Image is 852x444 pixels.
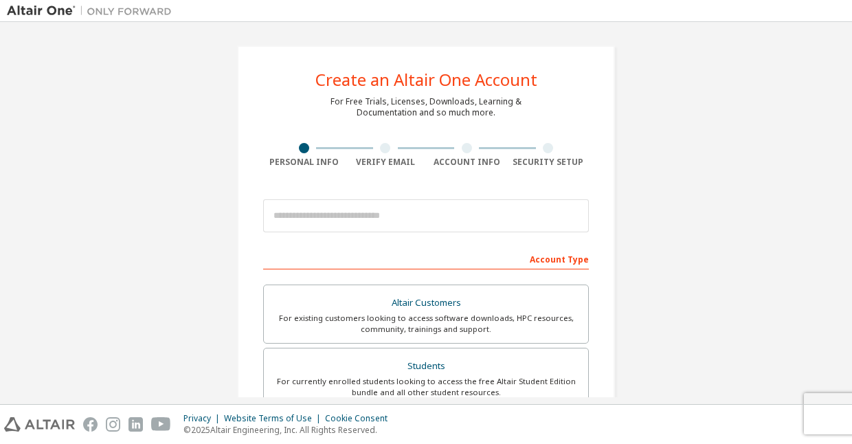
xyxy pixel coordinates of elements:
[325,413,396,424] div: Cookie Consent
[272,313,580,335] div: For existing customers looking to access software downloads, HPC resources, community, trainings ...
[128,417,143,432] img: linkedin.svg
[315,71,537,88] div: Create an Altair One Account
[272,376,580,398] div: For currently enrolled students looking to access the free Altair Student Edition bundle and all ...
[4,417,75,432] img: altair_logo.svg
[7,4,179,18] img: Altair One
[345,157,427,168] div: Verify Email
[508,157,590,168] div: Security Setup
[263,157,345,168] div: Personal Info
[330,96,522,118] div: For Free Trials, Licenses, Downloads, Learning & Documentation and so much more.
[224,413,325,424] div: Website Terms of Use
[83,417,98,432] img: facebook.svg
[272,293,580,313] div: Altair Customers
[106,417,120,432] img: instagram.svg
[183,413,224,424] div: Privacy
[263,247,589,269] div: Account Type
[183,424,396,436] p: © 2025 Altair Engineering, Inc. All Rights Reserved.
[426,157,508,168] div: Account Info
[272,357,580,376] div: Students
[151,417,171,432] img: youtube.svg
